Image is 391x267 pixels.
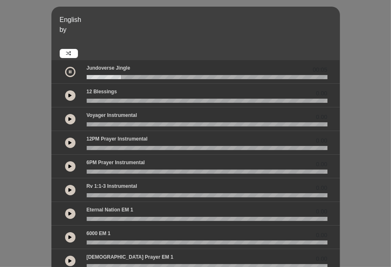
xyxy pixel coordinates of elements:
[316,231,327,240] span: 0.00
[87,182,137,190] p: Rv 1:1-3 Instrumental
[87,230,111,237] p: 6000 EM 1
[87,159,145,166] p: 6PM Prayer Instrumental
[60,26,67,33] span: by
[87,206,134,214] p: Eternal Nation EM 1
[87,64,130,72] p: Jundoverse Jingle
[316,136,327,145] span: 0.00
[316,89,327,98] span: 0.00
[316,113,327,121] span: 0.00
[316,184,327,192] span: 0.00
[316,255,327,263] span: 0.00
[313,66,327,74] span: 00:05
[87,88,117,95] p: 12 Blessings
[60,15,338,25] p: English
[316,160,327,169] span: 0.00
[316,207,327,216] span: 0.00
[87,253,174,261] p: [DEMOGRAPHIC_DATA] prayer EM 1
[87,135,148,143] p: 12PM Prayer Instrumental
[87,112,137,119] p: Voyager Instrumental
